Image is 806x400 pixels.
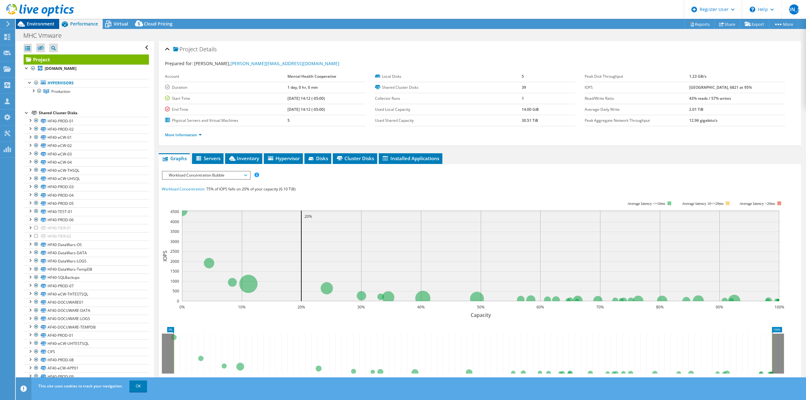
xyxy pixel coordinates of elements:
b: 39 [522,85,526,90]
a: HF40-PROD-04 [24,191,149,199]
a: HF40-PROD-08 [24,356,149,364]
a: AF40-DOCUWARE-TEMPDB [24,323,149,331]
text: 2500 [170,249,179,254]
text: 500 [173,288,179,294]
a: HF40-eCW-THTESTSQL [24,290,149,298]
a: Production [24,87,149,95]
a: Project [24,54,149,65]
label: Used Shared Capacity [375,117,522,124]
label: Start Time [165,95,287,102]
text: 2000 [170,259,179,264]
label: Read/Write Ratio [585,95,689,102]
label: Peak Aggregate Network Throughput [585,117,689,124]
label: Physical Servers and Virtual Machines [165,117,287,124]
a: Share [714,19,740,29]
a: HF40-eCW-UHSQL [24,175,149,183]
svg: \n [750,7,755,12]
div: Shared Cluster Disks [39,109,149,117]
span: Details [199,45,217,53]
a: HF40-DataWars-LOGS [24,257,149,265]
text: 4500 [170,209,179,214]
b: 1.23 GB/s [689,74,707,79]
text: Capacity [471,312,491,318]
a: HF40-eCW-02 [24,142,149,150]
span: Graphs [162,155,187,161]
label: Account [165,73,287,80]
a: Export [740,19,769,29]
b: 2.01 TiB [689,107,703,112]
a: HF40-eCW-04 [24,158,149,166]
b: 30.51 TiB [522,118,538,123]
a: More Information [165,132,202,138]
b: 5 [287,118,290,123]
text: 20% [298,304,305,310]
span: [PERSON_NAME], [194,60,339,66]
a: OK [129,380,147,392]
text: 40% [417,304,425,310]
text: 0% [179,304,185,310]
b: 43% reads / 57% writes [689,96,731,101]
tspan: Average latency 10<=20ms [682,201,724,206]
a: AF40-DOCUWARE01 [24,298,149,306]
a: HF40-PROD-02 [24,125,149,133]
a: Reports [684,19,715,29]
text: 1500 [170,268,179,274]
a: HF40-eCW-THSQL [24,166,149,174]
text: 60% [536,304,544,310]
span: Servers [195,155,220,161]
a: [PERSON_NAME][EMAIL_ADDRESS][DOMAIN_NAME] [230,60,339,66]
text: IOPS [162,250,168,261]
span: Cloud Pricing [144,21,173,27]
text: 20% [304,214,312,219]
span: Installed Applications [382,155,439,161]
text: 100% [775,304,784,310]
span: Performance [70,21,98,27]
a: AF40-DOCUWARE-DATA [24,307,149,315]
span: Cluster Disks [336,155,374,161]
a: HF40-eCW-UHTESTSQL [24,339,149,347]
a: HF40-TIER-02 [24,232,149,240]
a: HF40-eCW-01 [24,133,149,142]
text: 3000 [170,239,179,244]
span: Production [51,89,70,94]
a: HF40-SQLBackups [24,273,149,282]
span: Environment [27,21,54,27]
span: Inventory [228,155,259,161]
a: [DOMAIN_NAME] [24,65,149,73]
text: 80% [656,304,664,310]
span: Virtual [114,21,128,27]
b: 5 [522,74,524,79]
span: 75% of IOPS falls on 20% of your capacity (6.10 TiB) [206,186,296,192]
h1: MHC Vmware [20,32,71,39]
b: 14.00 GiB [522,107,539,112]
label: Used Local Capacity [375,106,522,113]
a: HF40-DataWars-TempDB [24,265,149,273]
a: AF40-eCW-APP01 [24,364,149,372]
a: Hypervisors [24,79,149,87]
label: Local Disks [375,73,522,80]
span: Workload Concentration: [162,186,205,192]
a: HF40-eCW-03 [24,150,149,158]
text: 3500 [170,229,179,234]
label: Collector Runs [375,95,522,102]
span: Disks [308,155,328,161]
text: 1000 [170,279,179,284]
b: 1 [522,96,524,101]
text: 50% [477,304,485,310]
b: [DOMAIN_NAME] [45,66,77,71]
span: Project [173,46,198,53]
a: AF40-DOCUWARE-LOGS [24,315,149,323]
text: 10% [238,304,246,310]
b: 12.96 gigabits/s [689,118,718,123]
text: 0 [177,298,179,304]
a: HF40-TEST-01 [24,207,149,216]
text: 4000 [170,219,179,224]
a: HF40-DataWars-OS [24,240,149,249]
a: HF40-PROD-01 [24,117,149,125]
a: CIFS [24,348,149,356]
text: Average latency >20ms [740,201,775,206]
label: IOPS [585,84,689,91]
label: Peak Disk Throughput [585,73,689,80]
a: HF40-PROD-09 [24,372,149,380]
a: HF40-PROD-03 [24,183,149,191]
